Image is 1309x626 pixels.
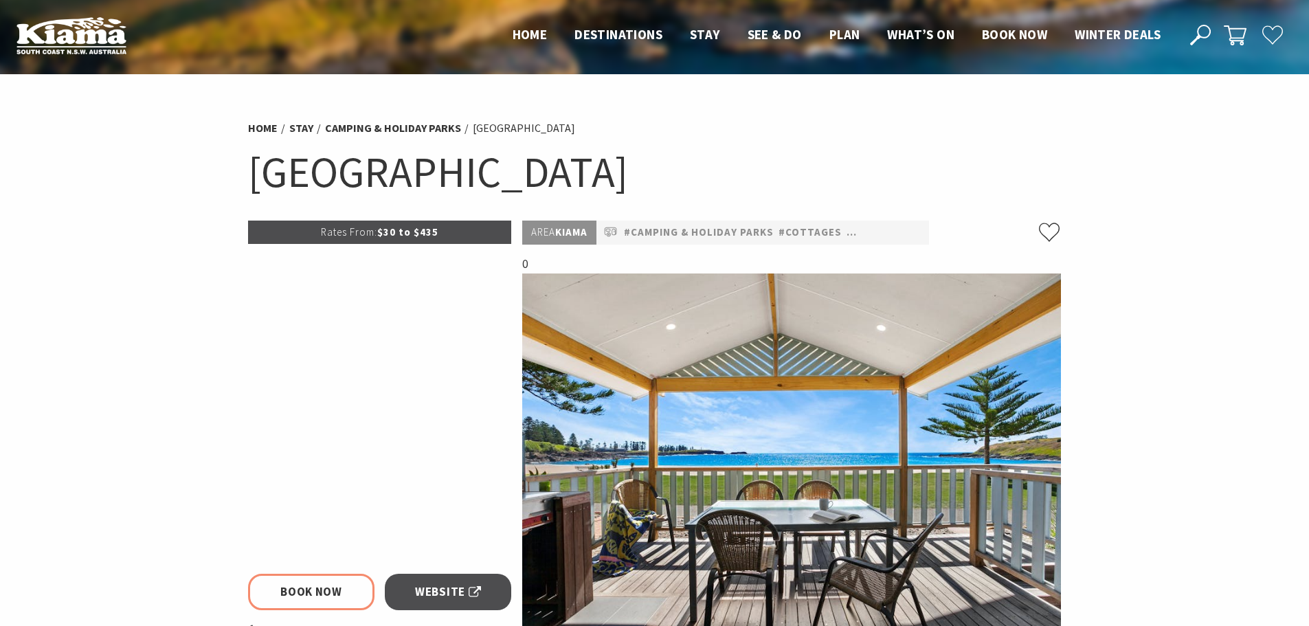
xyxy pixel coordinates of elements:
[748,26,802,43] span: See & Do
[499,24,1174,47] nav: Main Menu
[982,26,1047,44] a: Book now
[982,26,1047,43] span: Book now
[829,26,860,44] a: Plan
[1075,26,1161,43] span: Winter Deals
[887,26,954,43] span: What’s On
[574,26,662,43] span: Destinations
[847,224,926,241] a: #Pet Friendly
[522,221,596,245] p: Kiama
[321,225,377,238] span: Rates From:
[574,26,662,44] a: Destinations
[690,26,720,43] span: Stay
[624,224,774,241] a: #Camping & Holiday Parks
[473,120,575,137] li: [GEOGRAPHIC_DATA]
[325,121,461,135] a: Camping & Holiday Parks
[513,26,548,44] a: Home
[829,26,860,43] span: Plan
[690,26,720,44] a: Stay
[385,574,512,610] a: Website
[779,224,842,241] a: #Cottages
[248,144,1062,200] h1: [GEOGRAPHIC_DATA]
[16,16,126,54] img: Kiama Logo
[531,225,555,238] span: Area
[248,121,278,135] a: Home
[289,121,313,135] a: Stay
[415,583,481,601] span: Website
[513,26,548,43] span: Home
[887,26,954,44] a: What’s On
[248,221,512,244] p: $30 to $435
[748,26,802,44] a: See & Do
[248,574,375,610] a: Book Now
[1075,26,1161,44] a: Winter Deals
